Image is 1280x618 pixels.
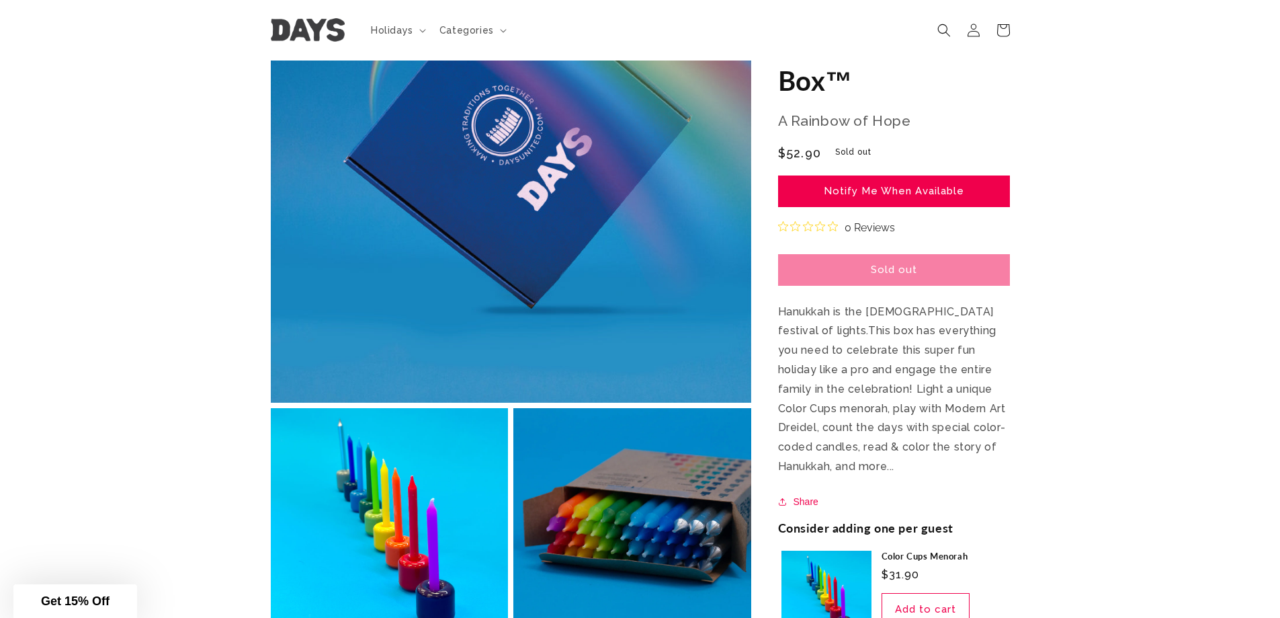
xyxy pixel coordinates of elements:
span: Holidays [371,24,413,36]
button: Rated 0 out of 5 stars from 0 reviews. Jump to reviews. [778,217,895,237]
a: Color Cups Menorah [882,551,1007,563]
button: Sold out [778,254,1010,286]
a: Notify Me When Available [778,176,1010,207]
span: Hanukkah is the [DEMOGRAPHIC_DATA] festival of lights. [778,305,994,338]
div: Get 15% Off [13,584,137,618]
summary: Categories [431,16,512,44]
span: 0 Reviews [845,217,895,237]
img: Days United [271,19,345,42]
summary: Search [929,15,959,45]
summary: Holidays [363,16,431,44]
h2: Consider adding one per guest [778,520,953,536]
h1: Hanukkah in a Box™ [778,28,1010,98]
span: Sold out [826,144,881,161]
span: Get 15% Off [41,594,110,608]
button: Share [778,494,822,510]
span: Categories [439,24,494,36]
span: This box has everything you need to celebrate this super fun holiday like a pro and engage the en... [778,325,1006,473]
span: $52.90 [778,144,822,162]
p: A Rainbow of Hope [778,108,1010,134]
